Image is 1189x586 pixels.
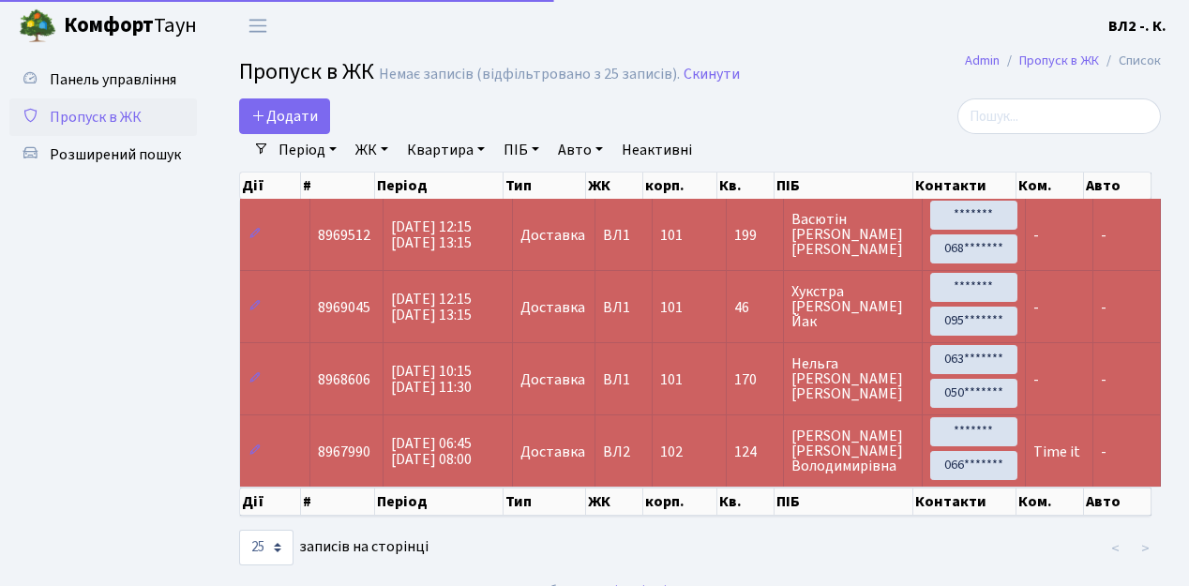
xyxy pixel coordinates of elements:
span: [PERSON_NAME] [PERSON_NAME] Володимирівна [791,428,914,473]
nav: breadcrumb [937,41,1189,81]
a: Панель управління [9,61,197,98]
span: - [1101,442,1106,462]
span: 101 [660,297,683,318]
span: - [1101,369,1106,390]
th: Авто [1084,173,1151,199]
img: logo.png [19,8,56,45]
span: 199 [734,228,775,243]
label: записів на сторінці [239,530,429,565]
span: Пропуск в ЖК [50,107,142,128]
span: 8967990 [318,442,370,462]
span: Розширений пошук [50,144,181,165]
span: 8969045 [318,297,370,318]
th: ЖК [586,488,643,516]
th: Ком. [1016,173,1084,199]
span: - [1101,225,1106,246]
a: Скинути [684,66,740,83]
th: Період [375,488,504,516]
li: Список [1099,51,1161,71]
span: Додати [251,106,318,127]
span: 101 [660,225,683,246]
button: Переключити навігацію [234,10,281,41]
th: Контакти [913,173,1016,199]
span: Time it [1033,442,1080,462]
th: # [301,488,374,516]
span: ВЛ1 [603,228,644,243]
span: [DATE] 12:15 [DATE] 13:15 [391,289,472,325]
a: Авто [550,134,610,166]
th: Кв. [717,173,774,199]
th: # [301,173,374,199]
th: Кв. [717,488,774,516]
a: Пропуск в ЖК [1019,51,1099,70]
a: Квартира [399,134,492,166]
th: ЖК [586,173,643,199]
th: ПІБ [775,488,913,516]
a: ВЛ2 -. К. [1108,15,1166,38]
a: Пропуск в ЖК [9,98,197,136]
span: Таун [64,10,197,42]
span: 8968606 [318,369,370,390]
th: корп. [643,488,717,516]
th: ПІБ [775,173,913,199]
th: Ком. [1016,488,1084,516]
span: [DATE] 06:45 [DATE] 08:00 [391,433,472,470]
span: 170 [734,372,775,387]
b: ВЛ2 -. К. [1108,16,1166,37]
span: - [1033,297,1039,318]
div: Немає записів (відфільтровано з 25 записів). [379,66,680,83]
a: ЖК [348,134,396,166]
span: Доставка [520,444,585,459]
span: Пропуск в ЖК [239,55,374,88]
span: Васютін [PERSON_NAME] [PERSON_NAME] [791,212,914,257]
a: Розширений пошук [9,136,197,173]
span: - [1033,225,1039,246]
span: 102 [660,442,683,462]
a: Admin [965,51,1000,70]
th: корп. [643,173,717,199]
span: 46 [734,300,775,315]
th: Тип [504,488,586,516]
th: Контакти [913,488,1016,516]
span: ВЛ1 [603,300,644,315]
span: ВЛ1 [603,372,644,387]
th: Авто [1084,488,1151,516]
select: записів на сторінці [239,530,293,565]
th: Тип [504,173,586,199]
span: Панель управління [50,69,176,90]
span: Доставка [520,228,585,243]
th: Дії [240,488,301,516]
span: 8969512 [318,225,370,246]
a: Неактивні [614,134,700,166]
th: Дії [240,173,301,199]
span: - [1033,369,1039,390]
span: Нельга [PERSON_NAME] [PERSON_NAME] [791,356,914,401]
a: Додати [239,98,330,134]
span: [DATE] 10:15 [DATE] 11:30 [391,361,472,398]
span: ВЛ2 [603,444,644,459]
span: - [1101,297,1106,318]
span: 101 [660,369,683,390]
b: Комфорт [64,10,154,40]
span: Хукстра [PERSON_NAME] Йак [791,284,914,329]
a: Період [271,134,344,166]
span: 124 [734,444,775,459]
input: Пошук... [957,98,1161,134]
span: Доставка [520,300,585,315]
a: ПІБ [496,134,547,166]
span: [DATE] 12:15 [DATE] 13:15 [391,217,472,253]
span: Доставка [520,372,585,387]
th: Період [375,173,504,199]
